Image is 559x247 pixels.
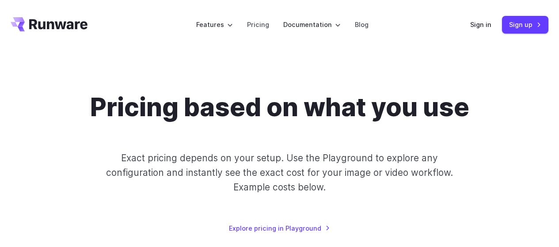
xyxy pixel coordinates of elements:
[11,17,87,31] a: Go to /
[196,19,233,30] label: Features
[90,92,469,122] h1: Pricing based on what you use
[355,19,369,30] a: Blog
[283,19,341,30] label: Documentation
[229,223,330,233] a: Explore pricing in Playground
[247,19,269,30] a: Pricing
[502,16,548,33] a: Sign up
[470,19,491,30] a: Sign in
[91,151,468,195] p: Exact pricing depends on your setup. Use the Playground to explore any configuration and instantl...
